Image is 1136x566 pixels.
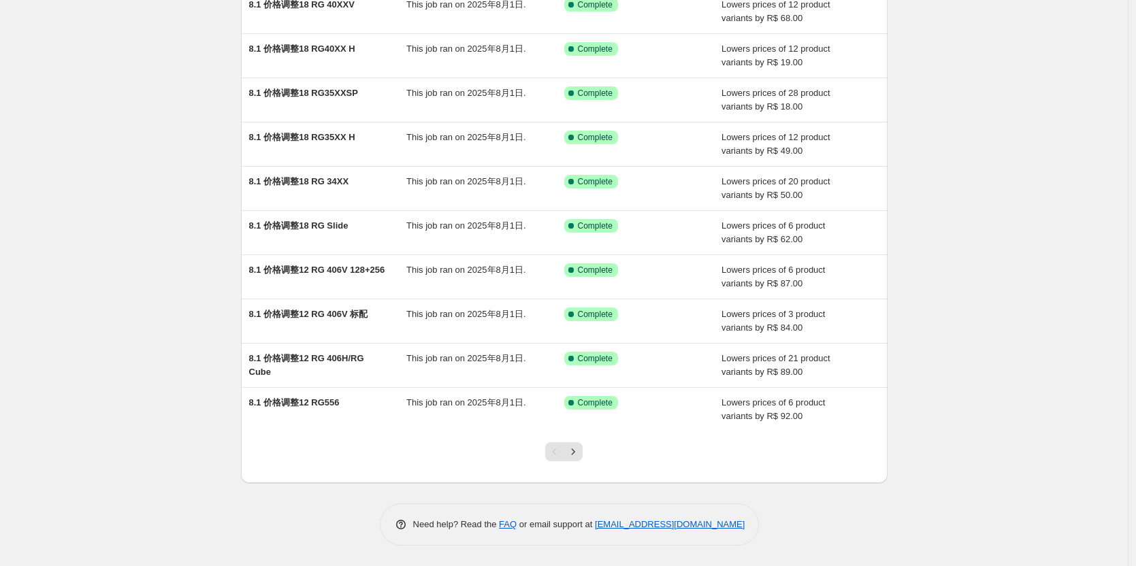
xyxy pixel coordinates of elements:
[578,88,613,99] span: Complete
[578,265,613,276] span: Complete
[721,265,825,288] span: Lowers prices of 6 product variants by R$ 87.00
[578,132,613,143] span: Complete
[406,176,526,186] span: This job ran on 2025年8月1日.
[249,397,340,407] span: 8.1 价格调整12 RG556
[721,88,830,112] span: Lowers prices of 28 product variants by R$ 18.00
[406,132,526,142] span: This job ran on 2025年8月1日.
[721,44,830,67] span: Lowers prices of 12 product variants by R$ 19.00
[595,519,745,529] a: [EMAIL_ADDRESS][DOMAIN_NAME]
[406,309,526,319] span: This job ran on 2025年8月1日.
[413,519,500,529] span: Need help? Read the
[499,519,517,529] a: FAQ
[406,220,526,231] span: This job ran on 2025年8月1日.
[406,353,526,363] span: This job ran on 2025年8月1日.
[721,176,830,200] span: Lowers prices of 20 product variants by R$ 50.00
[564,442,583,461] button: Next
[249,309,368,319] span: 8.1 价格调整12 RG 406V 标配
[721,132,830,156] span: Lowers prices of 12 product variants by R$ 49.00
[578,176,613,187] span: Complete
[406,397,526,407] span: This job ran on 2025年8月1日.
[578,44,613,54] span: Complete
[578,353,613,364] span: Complete
[249,88,358,98] span: 8.1 价格调整18 RG35XXSP
[721,397,825,421] span: Lowers prices of 6 product variants by R$ 92.00
[517,519,595,529] span: or email support at
[578,397,613,408] span: Complete
[249,265,385,275] span: 8.1 价格调整12 RG 406V 128+256
[406,265,526,275] span: This job ran on 2025年8月1日.
[249,220,348,231] span: 8.1 价格调整18 RG Slide
[249,176,349,186] span: 8.1 价格调整18 RG 34XX
[406,88,526,98] span: This job ran on 2025年8月1日.
[249,132,355,142] span: 8.1 价格调整18 RG35XX H
[249,353,364,377] span: 8.1 价格调整12 RG 406H/RG Cube
[578,309,613,320] span: Complete
[545,442,583,461] nav: Pagination
[249,44,355,54] span: 8.1 价格调整18 RG40XX H
[721,353,830,377] span: Lowers prices of 21 product variants by R$ 89.00
[721,220,825,244] span: Lowers prices of 6 product variants by R$ 62.00
[721,309,825,333] span: Lowers prices of 3 product variants by R$ 84.00
[578,220,613,231] span: Complete
[406,44,526,54] span: This job ran on 2025年8月1日.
